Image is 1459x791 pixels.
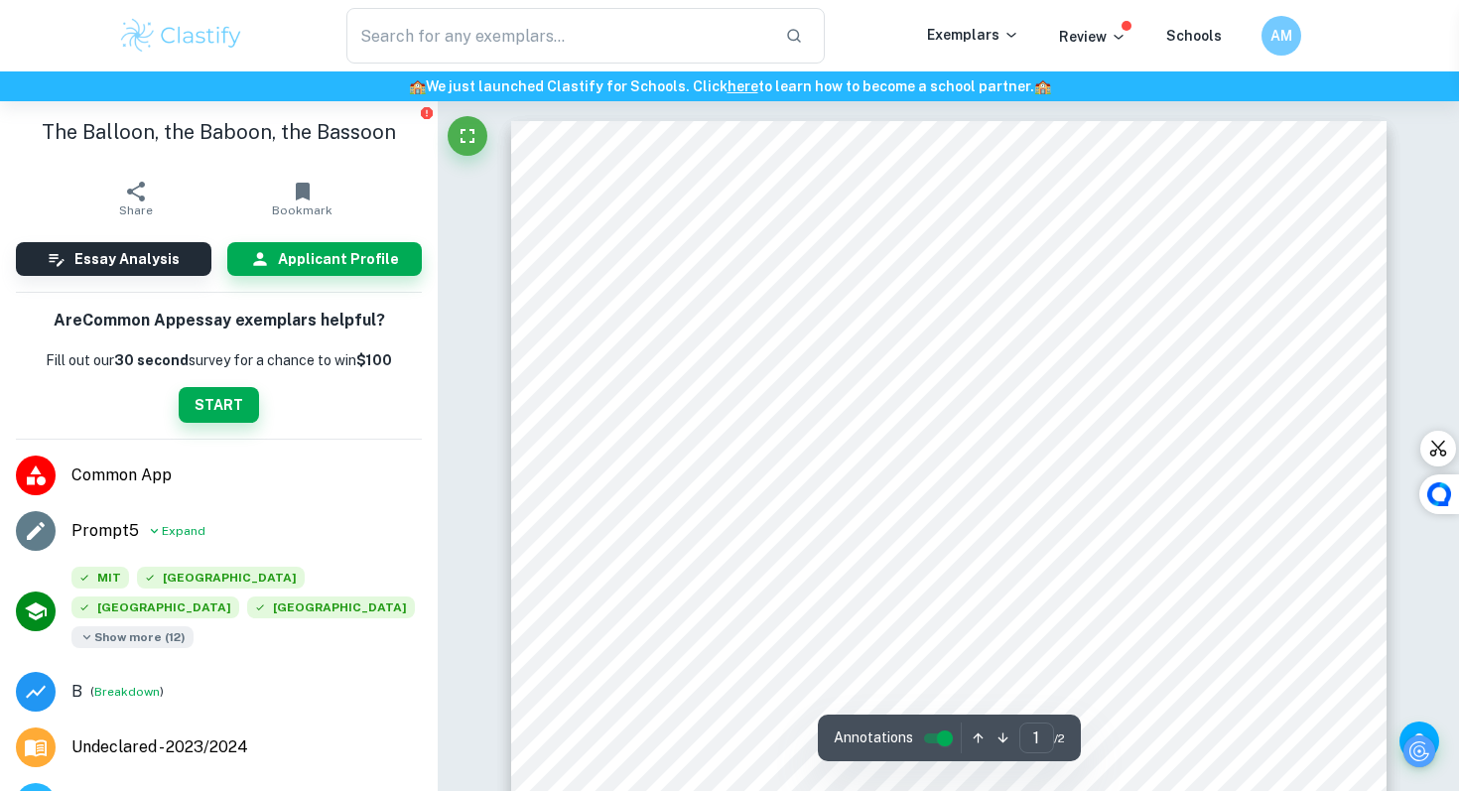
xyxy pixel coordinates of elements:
span: Bookmark [272,203,332,217]
button: Expand [147,519,205,543]
h6: Applicant Profile [278,248,399,270]
button: Breakdown [94,683,160,701]
h6: Are Common App essay exemplars helpful? [54,309,385,333]
span: Undeclared - 2023/2024 [71,735,248,759]
span: [GEOGRAPHIC_DATA] [137,567,305,589]
h6: We just launched Clastify for Schools. Click to learn how to become a school partner. [4,75,1455,97]
button: Share [53,171,219,226]
p: Exemplars [927,24,1019,46]
p: Grade [71,680,82,704]
button: Essay Analysis [16,242,211,276]
span: / 2 [1054,729,1065,747]
b: 30 second [114,352,189,368]
span: 🏫 [1034,78,1051,94]
button: Report issue [419,105,434,120]
div: Accepted: Stanford University [71,596,239,626]
button: START [179,387,259,423]
button: Help and Feedback [1399,722,1439,761]
strong: $100 [356,352,392,368]
h6: AM [1270,25,1293,47]
h1: The Balloon, the Baboon, the Bassoon [16,117,422,147]
span: Share [119,203,153,217]
h6: Essay Analysis [74,248,180,270]
span: [GEOGRAPHIC_DATA] [71,596,239,618]
p: Fill out our survey for a chance to win [46,349,392,371]
span: Common App [71,463,422,487]
input: Search for any exemplars... [346,8,769,64]
span: Annotations [834,727,913,748]
a: Schools [1166,28,1222,44]
a: Prompt5 [71,519,139,543]
span: Prompt 5 [71,519,139,543]
div: Accepted: Cornell University [247,596,415,626]
button: Applicant Profile [227,242,423,276]
span: Expand [162,522,205,540]
p: Review [1059,26,1127,48]
a: here [728,78,758,94]
button: Bookmark [219,171,386,226]
a: Major and Application Year [71,735,264,759]
span: 🏫 [409,78,426,94]
span: [GEOGRAPHIC_DATA] [247,596,415,618]
button: Fullscreen [448,116,487,156]
span: ( ) [90,682,164,701]
button: AM [1261,16,1301,56]
div: Accepted: Massachusetts Institute of Technology [71,567,129,596]
div: Accepted: Harvard University [137,567,305,596]
span: MIT [71,567,129,589]
img: Clastify logo [118,16,244,56]
span: Show more ( 12 ) [71,626,194,648]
